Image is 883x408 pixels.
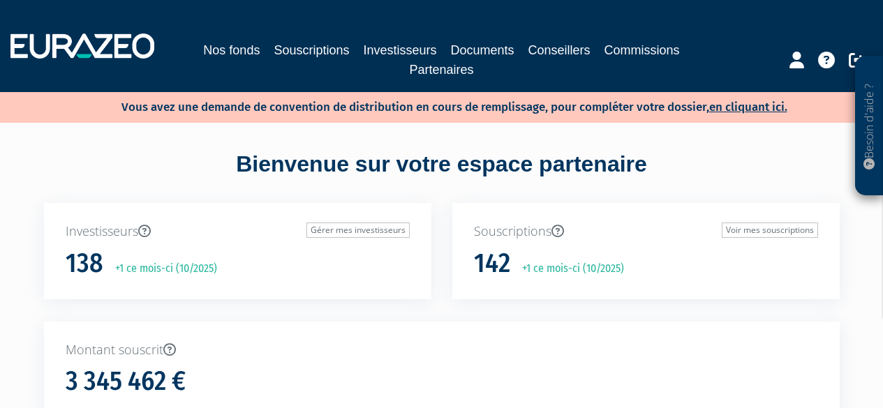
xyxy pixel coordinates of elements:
div: Bienvenue sur votre espace partenaire [34,149,850,203]
h1: 3 345 462 € [66,367,186,396]
a: Investisseurs [363,40,436,60]
p: +1 ce mois-ci (10/2025) [512,261,624,277]
p: +1 ce mois-ci (10/2025) [105,261,217,277]
a: Voir mes souscriptions [722,222,818,238]
a: Partenaires [409,60,473,80]
a: Documents [451,40,514,60]
a: Gérer mes investisseurs [306,222,410,238]
p: Souscriptions [474,222,818,241]
a: en cliquant ici. [709,100,787,114]
p: Vous avez une demande de convention de distribution en cours de remplissage, pour compléter votre... [81,96,787,116]
p: Montant souscrit [66,341,818,359]
h1: 138 [66,249,103,278]
a: Souscriptions [274,40,349,60]
p: Investisseurs [66,222,410,241]
p: Besoin d'aide ? [861,63,877,189]
a: Conseillers [528,40,591,60]
h1: 142 [474,249,510,278]
a: Commissions [604,40,680,60]
img: 1732889491-logotype_eurazeo_blanc_rvb.png [10,33,154,59]
a: Nos fonds [203,40,260,60]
